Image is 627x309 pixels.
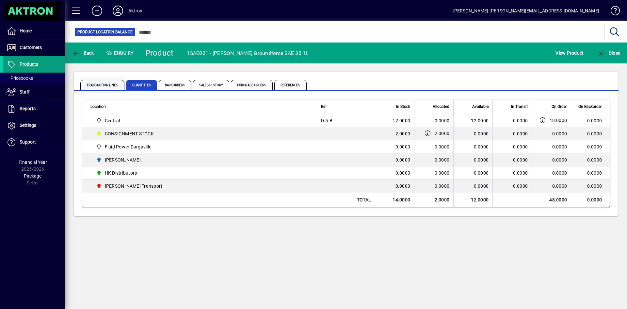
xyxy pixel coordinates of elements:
app-page-header-button: Close enquiry [590,47,627,59]
button: Back [71,47,96,59]
td: 0.0000 [453,140,492,153]
span: [PERSON_NAME] [105,157,141,163]
td: 12.0000 [375,114,414,127]
td: 14.0000 [375,193,414,207]
td: 12.0000 [453,193,492,207]
span: CONSIGNMENT STOCK [105,130,154,137]
span: In Transit [511,103,528,110]
span: Reports [20,106,36,111]
span: Back [72,50,94,56]
span: 0.0000 [435,157,450,163]
span: 0.0000 [435,183,450,189]
span: Available [472,103,489,110]
span: Fluid Power Dargaville [105,144,152,150]
span: 0.0000 [552,170,567,176]
span: Product Location Balance [77,29,133,35]
td: 0.0000 [453,180,492,193]
span: Fluid Power Dargaville [94,143,310,151]
button: View Product [554,47,585,59]
a: Settings [3,117,65,134]
span: Backorders [159,80,191,90]
span: Home [20,28,32,33]
td: 0.0000 [453,153,492,166]
span: Products [20,61,38,67]
span: Close [597,50,620,56]
span: Purchase Orders [231,80,273,90]
td: 0.0000 [453,166,492,180]
span: Central [94,117,310,125]
span: 0.0000 [435,170,450,176]
span: In Stock [396,103,410,110]
span: HAMILTON [94,156,310,164]
button: Add [87,5,107,17]
div: Product [145,48,174,58]
span: 0.0000 [513,131,528,136]
span: HK Distributors [94,169,310,177]
button: Close [596,47,622,59]
span: Allocated [433,103,449,110]
td: 2.0000 [414,193,453,207]
span: On Backorder [578,103,602,110]
div: 1SAE001 - [PERSON_NAME] Groundforce SAE 30 1L [187,48,308,59]
span: 0.0000 [435,118,450,123]
span: CONSIGNMENT STOCK [94,130,310,138]
a: Reports [3,101,65,117]
a: Customers [3,40,65,56]
td: 0.0000 [375,166,414,180]
span: HK Distributors [105,170,137,176]
span: T. Croft Transport [94,182,310,190]
span: View Product [555,48,584,58]
span: 0.0000 [513,170,528,176]
span: Staff [20,89,30,94]
td: 0.0000 [375,140,414,153]
td: 0.0000 [571,114,610,127]
span: 0.0000 [513,157,528,163]
span: Bin [321,103,327,110]
span: Pricebooks [7,76,33,81]
span: Location [90,103,106,110]
td: 0.0000 [571,140,610,153]
span: Support [20,139,36,145]
div: [PERSON_NAME] [PERSON_NAME][EMAIL_ADDRESS][DOMAIN_NAME] [453,6,599,16]
span: 0.0000 [513,118,528,123]
td: 12.0000 [453,114,492,127]
span: Package [24,173,41,179]
span: 0.0000 [552,130,567,137]
span: Transaction Lines [80,80,124,90]
span: Settings [20,123,36,128]
td: 0.0000 [375,153,414,166]
span: 0.0000 [513,144,528,149]
app-page-header-button: Back [65,47,101,59]
td: 48.0000 [532,193,571,207]
span: 0.0000 [552,144,567,150]
span: Central [105,117,120,124]
span: 0.0000 [435,144,450,149]
a: Home [3,23,65,39]
span: Quantities [126,80,157,90]
td: 0.0000 [571,180,610,193]
div: Enquiry [101,48,140,58]
span: Sales History [193,80,229,90]
td: 0.0000 [375,180,414,193]
a: Support [3,134,65,150]
td: 0.0000 [571,127,610,140]
td: 0.0000 [453,127,492,140]
td: 2.0000 [375,127,414,140]
span: 0.0000 [513,183,528,189]
td: 0.0000 [571,166,610,180]
span: On Order [552,103,567,110]
span: References [274,80,307,90]
span: Financial Year [19,160,47,165]
td: D-5-B [317,114,375,127]
span: [PERSON_NAME] Transport [105,183,163,189]
button: Profile [107,5,128,17]
span: 0.0000 [552,183,567,189]
td: 0.0000 [571,193,610,207]
a: Pricebooks [3,73,65,84]
span: Customers [20,45,42,50]
td: Total [317,193,375,207]
span: 48.0000 [549,117,567,124]
span: 0.0000 [552,157,567,163]
td: 0.0000 [571,153,610,166]
div: Aktron [128,6,142,16]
